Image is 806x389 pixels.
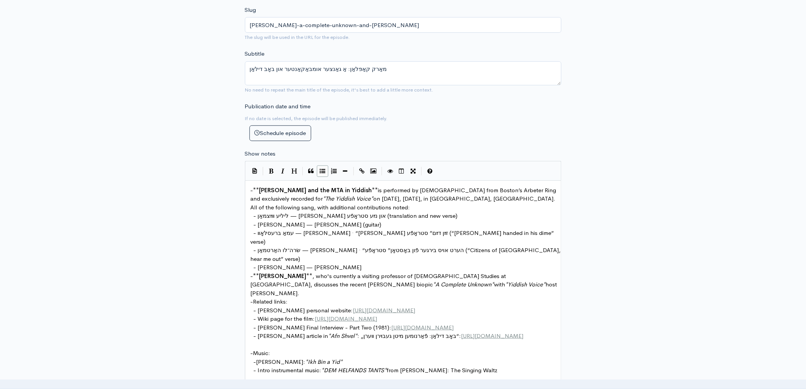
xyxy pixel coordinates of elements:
[253,298,288,305] span: Related links:
[245,115,388,122] small: If no date is selected, the episode will be published immediately.
[249,125,311,141] button: Schedule episode
[461,332,524,339] span: [URL][DOMAIN_NAME]
[302,167,303,176] i: |
[263,167,264,176] i: |
[508,281,543,288] span: Yiddish Voice
[494,281,505,288] span: with
[245,50,265,58] label: Subtitle
[245,149,276,158] label: Show notes
[254,315,315,322] span: - Wiki page for the film:
[305,166,317,177] button: Quote
[245,34,350,40] small: The slug will be used in the URL for the episode.
[259,272,307,280] span: [PERSON_NAME]
[424,166,436,177] button: Markdown Guide
[277,166,289,177] button: Italic
[259,186,372,194] span: [PERSON_NAME] and the MTA in Yiddish
[385,166,396,177] button: Toggle Preview
[251,186,253,194] span: -
[308,358,340,365] span: Ikh Bin a Yid
[324,366,384,374] span: DEM HELFANDS TANTS
[408,166,419,177] button: Toggle Fullscreen
[245,6,256,14] label: Slug
[254,332,328,339] span: - [PERSON_NAME] article in
[256,358,305,365] span: [PERSON_NAME]:
[392,324,454,331] span: [URL][DOMAIN_NAME]
[251,246,563,262] span: - שׂרה־לו האַרטמאַן — [PERSON_NAME] · “הערט אויס בירגער פֿון באָסטאָן” סטראָפֿע (“Citizens of [GE...
[254,212,458,219] span: - ליליע װײַצמאַן — [PERSON_NAME] און נײַע סטראָפֿע (translation and new verse)
[315,315,377,322] span: [URL][DOMAIN_NAME]
[254,307,353,314] span: - [PERSON_NAME] personal website:
[251,272,253,280] span: -
[251,349,253,357] span: -
[353,167,354,176] i: |
[254,324,392,331] span: - [PERSON_NAME] Final Interview - Part Two (1981):
[368,166,379,177] button: Insert Image
[249,165,261,176] button: Insert Show Notes Template
[357,166,368,177] button: Create Link
[387,366,498,374] span: from [PERSON_NAME]: The Singing Waltz
[353,307,416,314] span: [URL][DOMAIN_NAME]
[331,332,355,339] span: Afn Shvel
[436,281,492,288] span: A Complete Unknown
[251,195,557,211] span: on [DATE], [DATE], in [GEOGRAPHIC_DATA], [GEOGRAPHIC_DATA]. All of the following sang, with addit...
[340,166,351,177] button: Insert Horizontal Line
[245,87,433,93] small: No need to repeat the main title of the episode, it's best to add a little more context.
[245,102,311,111] label: Publication date and time
[266,166,277,177] button: Bold
[254,221,382,228] span: - [PERSON_NAME] — [PERSON_NAME] (guitar)
[251,281,559,297] span: host [PERSON_NAME].
[251,298,253,305] span: -
[317,166,328,177] button: Generic List
[396,166,408,177] button: Toggle Side by Side
[254,264,362,271] span: - [PERSON_NAME] — [PERSON_NAME]
[254,366,321,374] span: - Intro instrumental music:
[328,166,340,177] button: Numbered List
[289,166,300,177] button: Heading
[421,167,422,176] i: |
[251,229,556,245] span: - עמאַ ברעסלאָװ — [PERSON_NAME] · “[PERSON_NAME] זײַן דײַם” סטראָפֿע (“[PERSON_NAME] handed in hi...
[245,17,561,33] input: title-of-episode
[251,186,558,203] span: is performed by [DEMOGRAPHIC_DATA] from Boston’s Arbeter Ring and exclusively recorded for
[251,272,508,288] span: , who's currently a visiting professor of [DEMOGRAPHIC_DATA] Studies at [GEOGRAPHIC_DATA], discus...
[253,349,270,357] span: Music:
[358,332,461,339] span: : „באָב דילאַן: פֿאַרנומען מיטן געבױרן װערן“:
[254,358,256,365] span: -
[326,195,371,202] span: The Yiddish Voice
